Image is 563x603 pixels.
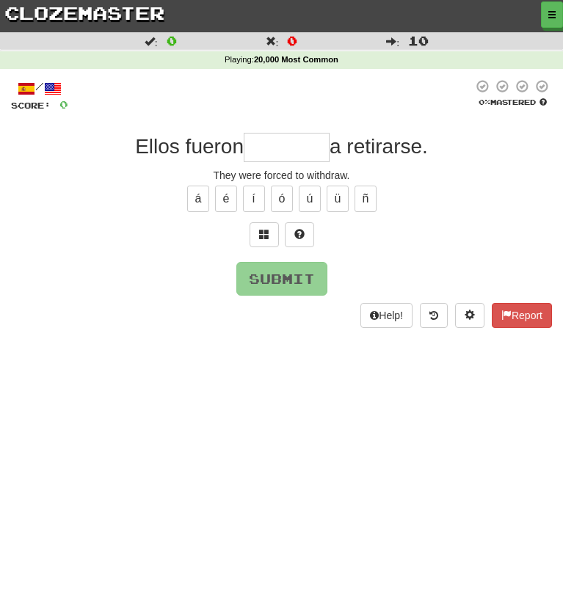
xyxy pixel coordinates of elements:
span: : [145,36,158,46]
button: ó [271,186,293,212]
button: í [243,186,265,212]
span: Score: [11,100,51,110]
button: ñ [355,186,377,212]
span: Ellos fueron [135,135,244,158]
button: ü [327,186,349,212]
span: 10 [408,33,429,48]
div: / [11,79,68,98]
button: Round history (alt+y) [420,303,448,328]
button: é [215,186,237,212]
span: : [266,36,279,46]
span: 0 [287,33,297,48]
button: Help! [360,303,413,328]
span: 0 [167,33,177,48]
strong: 20,000 Most Common [254,55,338,64]
span: : [386,36,399,46]
button: Single letter hint - you only get 1 per sentence and score half the points! alt+h [285,222,314,247]
button: á [187,186,209,212]
button: ú [299,186,321,212]
button: Submit [236,262,327,296]
span: 0 [59,98,68,111]
button: Report [492,303,552,328]
div: Mastered [473,97,552,107]
div: They were forced to withdraw. [11,168,552,183]
span: a retirarse. [330,135,428,158]
button: Switch sentence to multiple choice alt+p [250,222,279,247]
span: 0 % [479,98,490,106]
